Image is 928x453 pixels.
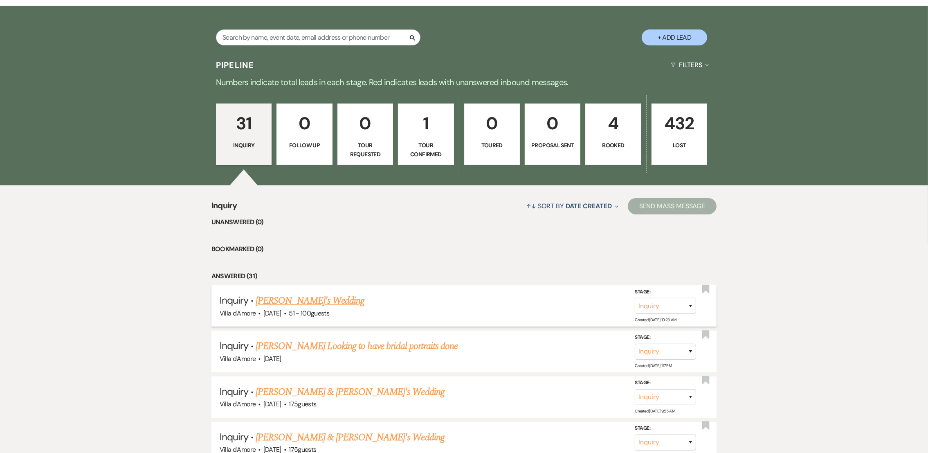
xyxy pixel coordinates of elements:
span: Inquiry [220,430,248,443]
li: Bookmarked (0) [211,244,717,255]
span: 51 - 100 guests [289,309,329,318]
p: Booked [591,141,636,150]
p: 0 [343,110,388,137]
label: Stage: [635,424,696,433]
p: 0 [282,110,327,137]
label: Stage: [635,288,696,297]
a: 0Toured [464,104,520,165]
span: 175 guests [289,400,316,408]
a: [PERSON_NAME]'s Wedding [256,293,364,308]
p: 31 [221,110,266,137]
span: Villa d'Amore [220,309,256,318]
li: Answered (31) [211,271,717,282]
h3: Pipeline [216,59,254,71]
p: Inquiry [221,141,266,150]
input: Search by name, event date, email address or phone number [216,29,420,45]
span: Created: [DATE] 10:23 AM [635,317,676,322]
li: Unanswered (0) [211,217,717,228]
p: Proposal Sent [530,141,575,150]
button: Send Mass Message [628,198,717,214]
a: 0Proposal Sent [525,104,580,165]
p: Follow Up [282,141,327,150]
a: [PERSON_NAME] Looking to have bridal portraits done [256,339,458,354]
p: Numbers indicate total leads in each stage. Red indicates leads with unanswered inbound messages. [170,76,759,89]
span: Date Created [566,202,612,210]
a: 1Tour Confirmed [398,104,454,165]
span: [DATE] [263,354,281,363]
p: 4 [591,110,636,137]
span: Inquiry [220,294,248,307]
button: Sort By Date Created [523,195,621,217]
label: Stage: [635,333,696,342]
p: Tour Requested [343,141,388,159]
a: 0Follow Up [276,104,332,165]
a: 0Tour Requested [337,104,393,165]
span: Created: [DATE] 1:17 PM [635,363,672,368]
span: Inquiry [220,339,248,352]
span: [DATE] [263,309,281,318]
span: Created: [DATE] 9:55 AM [635,408,675,414]
p: Tour Confirmed [403,141,448,159]
label: Stage: [635,379,696,388]
a: [PERSON_NAME] & [PERSON_NAME]'s Wedding [256,430,445,445]
span: ↑↓ [526,202,536,210]
p: 0 [530,110,575,137]
p: 0 [470,110,515,137]
span: [DATE] [263,400,281,408]
span: Inquiry [211,199,237,217]
a: 432Lost [652,104,707,165]
button: + Add Lead [642,29,707,45]
p: Toured [470,141,515,150]
p: Lost [657,141,702,150]
button: Filters [667,54,712,76]
a: 31Inquiry [216,104,272,165]
a: 4Booked [585,104,641,165]
span: Villa d'Amore [220,354,256,363]
p: 432 [657,110,702,137]
span: Villa d'Amore [220,400,256,408]
p: 1 [403,110,448,137]
span: Inquiry [220,385,248,398]
a: [PERSON_NAME] & [PERSON_NAME]'s Wedding [256,385,445,399]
